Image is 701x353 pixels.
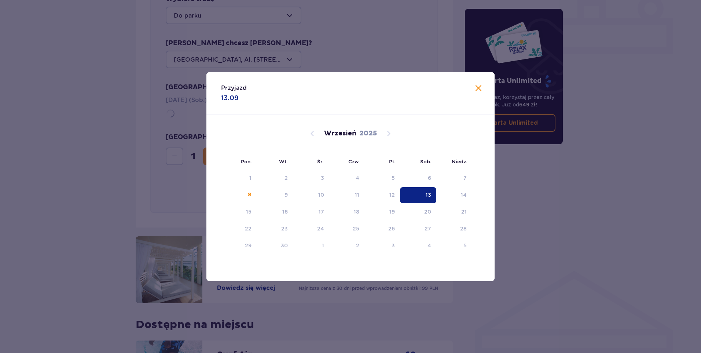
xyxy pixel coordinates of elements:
div: 2 [356,242,359,249]
div: 4 [356,174,359,182]
td: poniedziałek, 15 września 2025 [221,204,257,220]
td: środa, 10 września 2025 [293,187,329,203]
td: poniedziałek, 8 września 2025 [221,187,257,203]
td: Not available. czwartek, 4 września 2025 [329,170,365,186]
td: środa, 1 października 2025 [293,238,329,254]
td: Not available. niedziela, 7 września 2025 [436,170,472,186]
td: piątek, 19 września 2025 [364,204,400,220]
td: Selected. sobota, 13 września 2025 [400,187,436,203]
td: wtorek, 16 września 2025 [257,204,293,220]
td: czwartek, 11 września 2025 [329,187,365,203]
div: 4 [427,242,431,249]
td: Not available. piątek, 5 września 2025 [364,170,400,186]
div: 9 [285,191,288,199]
div: 26 [388,225,395,232]
td: poniedziałek, 29 września 2025 [221,238,257,254]
td: niedziela, 21 września 2025 [436,204,472,220]
td: Not available. środa, 3 września 2025 [293,170,329,186]
td: czwartek, 2 października 2025 [329,238,365,254]
div: 18 [354,208,359,215]
small: Sob. [420,159,432,164]
div: 5 [392,174,395,182]
div: 16 [282,208,288,215]
td: wtorek, 23 września 2025 [257,221,293,237]
div: 2 [285,174,288,182]
div: 23 [281,225,288,232]
div: 3 [321,174,324,182]
div: 17 [319,208,324,215]
td: Not available. poniedziałek, 1 września 2025 [221,170,257,186]
td: niedziela, 14 września 2025 [436,187,472,203]
div: 27 [425,225,431,232]
p: Przyjazd [221,84,247,92]
div: 1 [249,174,252,182]
p: 13.09 [221,94,239,102]
td: niedziela, 5 października 2025 [436,238,472,254]
div: 22 [245,225,252,232]
td: piątek, 3 października 2025 [364,238,400,254]
div: 12 [389,191,395,199]
div: 10 [318,191,324,199]
div: 20 [424,208,431,215]
div: Calendar [206,114,495,266]
div: 15 [246,208,252,215]
div: 14 [461,191,467,199]
small: Pon. [241,159,252,164]
div: 30 [281,242,288,249]
td: czwartek, 25 września 2025 [329,221,365,237]
div: 1 [322,242,324,249]
small: Wt. [279,159,288,164]
td: czwartek, 18 września 2025 [329,204,365,220]
td: piątek, 12 września 2025 [364,187,400,203]
small: Czw. [348,159,360,164]
div: 19 [389,208,395,215]
div: 13 [426,191,431,199]
div: 24 [317,225,324,232]
small: Pt. [389,159,396,164]
small: Śr. [317,159,324,164]
td: niedziela, 28 września 2025 [436,221,472,237]
p: 2025 [359,129,377,138]
td: środa, 24 września 2025 [293,221,329,237]
div: 11 [355,191,359,199]
small: Niedz. [452,159,467,164]
td: wtorek, 30 września 2025 [257,238,293,254]
td: sobota, 27 września 2025 [400,221,436,237]
div: 28 [460,225,467,232]
td: piątek, 26 września 2025 [364,221,400,237]
div: 7 [463,174,467,182]
td: wtorek, 9 września 2025 [257,187,293,203]
div: 6 [428,174,431,182]
td: poniedziałek, 22 września 2025 [221,221,257,237]
div: 5 [463,242,467,249]
div: 21 [461,208,467,215]
div: 25 [353,225,359,232]
div: 8 [248,191,252,199]
td: sobota, 20 września 2025 [400,204,436,220]
td: Not available. sobota, 6 września 2025 [400,170,436,186]
div: 29 [245,242,252,249]
p: Wrzesień [324,129,356,138]
td: sobota, 4 października 2025 [400,238,436,254]
div: 3 [392,242,395,249]
td: Not available. wtorek, 2 września 2025 [257,170,293,186]
td: środa, 17 września 2025 [293,204,329,220]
